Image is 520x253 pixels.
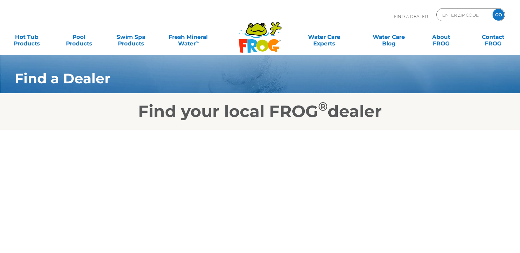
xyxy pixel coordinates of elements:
a: Swim SpaProducts [111,30,151,43]
sup: ∞ [196,40,199,44]
a: Water CareExperts [291,30,357,43]
a: Fresh MineralWater∞ [163,30,214,43]
a: PoolProducts [59,30,99,43]
h2: Find your local FROG dealer [5,102,515,121]
sup: ® [318,99,328,114]
a: Hot TubProducts [7,30,47,43]
a: ContactFROG [473,30,513,43]
img: Frog Products Logo [235,13,285,53]
p: Find A Dealer [394,8,428,25]
a: Water CareBlog [369,30,409,43]
h1: Find a Dealer [15,71,464,86]
a: AboutFROG [421,30,461,43]
input: GO [493,9,504,21]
